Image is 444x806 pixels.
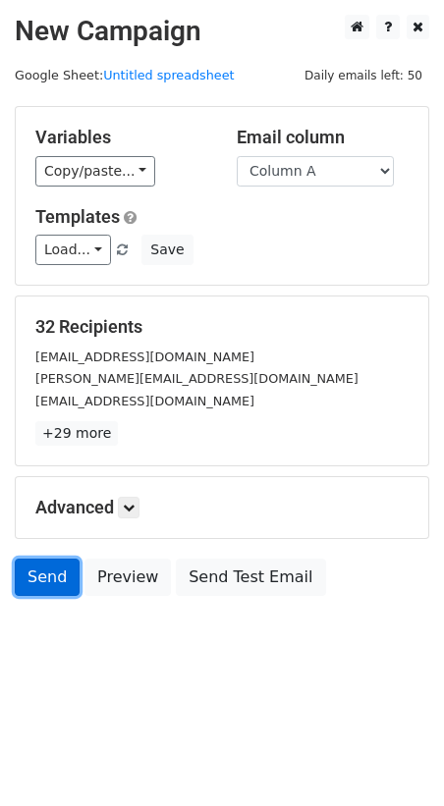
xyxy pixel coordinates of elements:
[35,421,118,446] a: +29 more
[35,127,207,148] h5: Variables
[35,156,155,187] a: Copy/paste...
[35,497,409,518] h5: Advanced
[35,316,409,338] h5: 32 Recipients
[346,712,444,806] iframe: Chat Widget
[103,68,234,82] a: Untitled spreadsheet
[35,206,120,227] a: Templates
[35,235,111,265] a: Load...
[237,127,409,148] h5: Email column
[15,15,429,48] h2: New Campaign
[141,235,193,265] button: Save
[298,68,429,82] a: Daily emails left: 50
[298,65,429,86] span: Daily emails left: 50
[35,371,359,386] small: [PERSON_NAME][EMAIL_ADDRESS][DOMAIN_NAME]
[84,559,171,596] a: Preview
[15,68,235,82] small: Google Sheet:
[15,559,80,596] a: Send
[35,349,254,364] small: [EMAIL_ADDRESS][DOMAIN_NAME]
[176,559,325,596] a: Send Test Email
[35,394,254,408] small: [EMAIL_ADDRESS][DOMAIN_NAME]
